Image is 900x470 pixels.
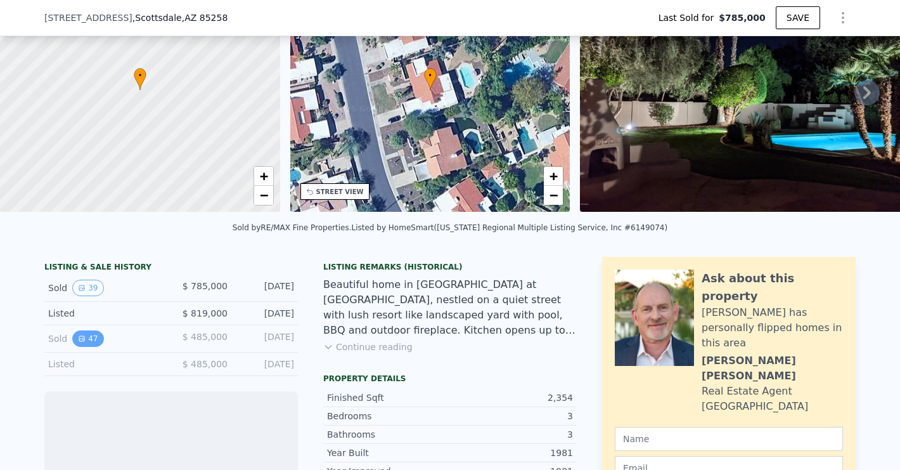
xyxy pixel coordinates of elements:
[550,168,558,184] span: +
[132,11,228,24] span: , Scottsdale
[182,13,228,23] span: , AZ 85258
[450,428,573,441] div: 3
[550,187,558,203] span: −
[183,308,228,318] span: $ 819,000
[233,223,352,232] div: Sold by RE/MAX Fine Properties .
[424,68,437,90] div: •
[327,428,450,441] div: Bathrooms
[830,5,856,30] button: Show Options
[615,427,843,451] input: Name
[259,187,267,203] span: −
[702,384,792,399] div: Real Estate Agent
[238,358,294,370] div: [DATE]
[259,168,267,184] span: +
[327,410,450,422] div: Bedrooms
[702,353,843,384] div: [PERSON_NAME] [PERSON_NAME]
[254,167,273,186] a: Zoom in
[183,359,228,369] span: $ 485,000
[544,167,563,186] a: Zoom in
[134,70,146,81] span: •
[48,358,161,370] div: Listed
[659,11,719,24] span: Last Sold for
[702,270,843,305] div: Ask about this property
[72,280,103,296] button: View historical data
[702,305,843,351] div: [PERSON_NAME] has personally flipped homes in this area
[323,262,577,272] div: Listing Remarks (Historical)
[72,330,103,347] button: View historical data
[719,11,766,24] span: $785,000
[424,70,437,81] span: •
[702,399,808,414] div: [GEOGRAPHIC_DATA]
[450,410,573,422] div: 3
[323,374,577,384] div: Property details
[327,447,450,459] div: Year Built
[776,6,820,29] button: SAVE
[183,332,228,342] span: $ 485,000
[183,281,228,291] span: $ 785,000
[254,186,273,205] a: Zoom out
[44,11,132,24] span: [STREET_ADDRESS]
[238,307,294,320] div: [DATE]
[323,341,413,353] button: Continue reading
[450,391,573,404] div: 2,354
[238,330,294,347] div: [DATE]
[134,68,146,90] div: •
[352,223,668,232] div: Listed by HomeSmart ([US_STATE] Regional Multiple Listing Service, Inc #6149074)
[44,262,298,275] div: LISTING & SALE HISTORY
[316,187,364,197] div: STREET VIEW
[48,330,161,347] div: Sold
[450,447,573,459] div: 1981
[327,391,450,404] div: Finished Sqft
[48,307,161,320] div: Listed
[544,186,563,205] a: Zoom out
[48,280,161,296] div: Sold
[238,280,294,296] div: [DATE]
[323,277,577,338] div: Beautiful home in [GEOGRAPHIC_DATA] at [GEOGRAPHIC_DATA], nestled on a quiet street with lush res...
